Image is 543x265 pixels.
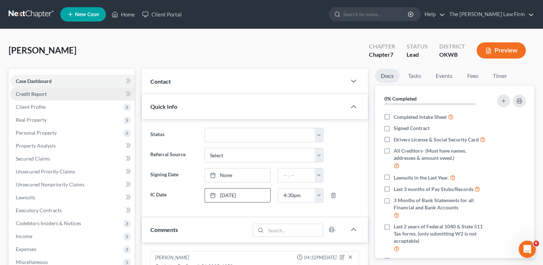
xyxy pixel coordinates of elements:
span: All Creditors- (Must have names, addresses & amount owed.) [394,147,488,162]
span: Contact [150,78,171,85]
span: Expenses [16,246,36,252]
label: IC Date [147,188,201,203]
span: Drivers License & Social Security Card [394,136,479,143]
a: [DATE] [205,189,271,202]
span: Income [16,233,32,239]
a: The [PERSON_NAME] Law Firm [446,8,534,21]
a: Lawsuits [10,191,135,204]
div: Lead [407,51,428,59]
span: Unsecured Nonpriority Claims [16,181,84,187]
span: Last 3 months of Pay Stubs/Records [394,186,473,193]
span: 04:32PM[DATE] [304,254,337,261]
span: Quick Info [150,103,177,110]
a: Events [430,69,458,83]
span: Lawsuits in the Last Year. [394,174,449,181]
a: Client Portal [139,8,185,21]
span: Unsecured Priority Claims [16,168,75,175]
input: Search by name... [343,8,409,21]
button: Preview [477,42,526,59]
input: -- : -- [278,189,315,202]
div: [PERSON_NAME] [155,254,189,261]
span: Real Property Deeds and Mortgages [394,257,473,264]
iframe: Intercom live chat [519,241,536,258]
span: Executory Contracts [16,207,62,213]
span: 3 Months of Bank Statements for all Financial and Bank Accounts [394,197,488,211]
span: Last 2 years of Federal 1040 & State 511 Tax forms. (only submitting W2 is not acceptable) [394,223,488,245]
a: Credit Report [10,88,135,101]
span: Credit Report [16,91,47,97]
span: Lawsuits [16,194,35,200]
label: Referral Source [147,148,201,162]
a: Property Analysis [10,139,135,152]
a: Case Dashboard [10,75,135,88]
span: Real Property [16,117,47,123]
span: Codebtors Insiders & Notices [16,220,81,226]
a: None [205,168,271,182]
a: Timer [487,69,513,83]
a: Fees [461,69,484,83]
div: Chapter [369,51,395,59]
a: Tasks [402,69,427,83]
span: New Case [75,12,99,17]
span: Client Profile [16,104,46,110]
a: Unsecured Nonpriority Claims [10,178,135,191]
div: District [439,42,465,51]
span: Completed Intake Sheet [394,113,447,121]
span: Personal Property [16,130,57,136]
a: Unsecured Priority Claims [10,165,135,178]
span: Comments [150,226,178,233]
a: Executory Contracts [10,204,135,217]
a: Help [421,8,445,21]
a: Home [108,8,139,21]
label: Status [147,128,201,142]
a: Secured Claims [10,152,135,165]
a: Docs [375,69,399,83]
input: Search... [266,224,323,236]
span: 7 [390,51,393,58]
strong: 0% Completed [384,96,417,102]
span: Miscellaneous [16,259,48,265]
span: Case Dashboard [16,78,52,84]
span: Secured Claims [16,155,50,162]
span: Signed Contract [394,125,430,132]
div: OKWB [439,51,465,59]
span: 6 [533,241,539,246]
span: Property Analysis [16,143,56,149]
div: Status [407,42,428,51]
div: Chapter [369,42,395,51]
label: Signing Date [147,168,201,182]
span: [PERSON_NAME] [9,45,76,55]
input: -- : -- [278,168,315,182]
